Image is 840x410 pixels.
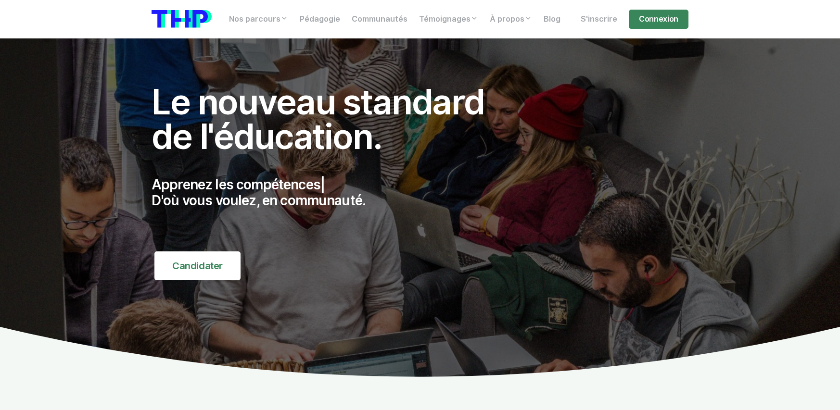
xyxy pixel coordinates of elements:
[538,10,566,29] a: Blog
[152,85,506,154] h1: Le nouveau standard de l'éducation.
[152,10,212,28] img: logo
[575,10,623,29] a: S'inscrire
[346,10,413,29] a: Communautés
[320,176,325,193] span: |
[152,177,506,209] p: Apprenez les compétences D'où vous voulez, en communauté.
[629,10,688,29] a: Connexion
[223,10,294,29] a: Nos parcours
[484,10,538,29] a: À propos
[294,10,346,29] a: Pédagogie
[413,10,484,29] a: Témoignages
[154,251,241,280] a: Candidater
